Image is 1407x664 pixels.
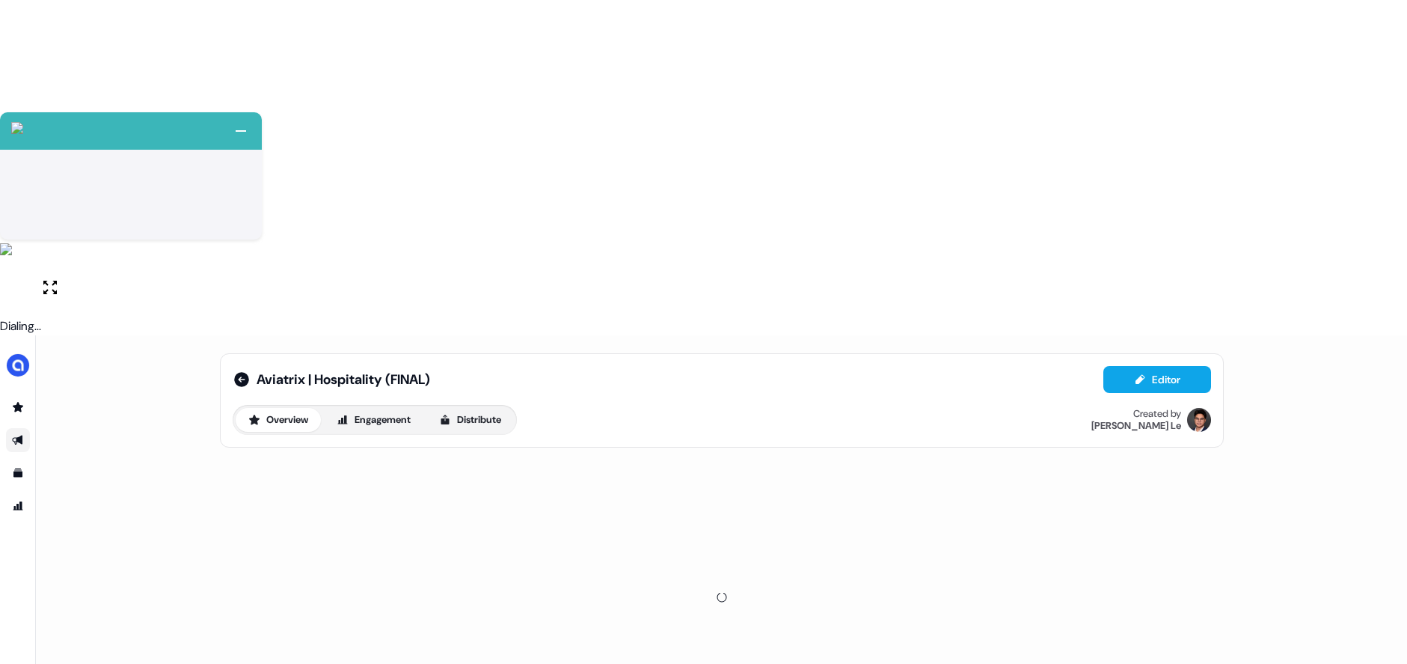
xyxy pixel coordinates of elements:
[257,371,430,389] span: Aviatrix | Hospitality (FINAL)
[1103,374,1211,389] a: Editor
[1187,408,1211,432] img: Hugh
[1091,420,1181,432] div: [PERSON_NAME] Le
[236,408,321,432] button: Overview
[6,461,30,485] a: Go to templates
[6,395,30,419] a: Go to prospects
[1103,366,1211,393] button: Editor
[1133,408,1181,420] div: Created by
[6,428,30,452] a: Go to outbound experience
[324,408,423,432] button: Engagement
[426,408,514,432] button: Distribute
[11,122,23,134] img: callcloud-icon-white-35.svg
[6,494,30,518] a: Go to attribution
